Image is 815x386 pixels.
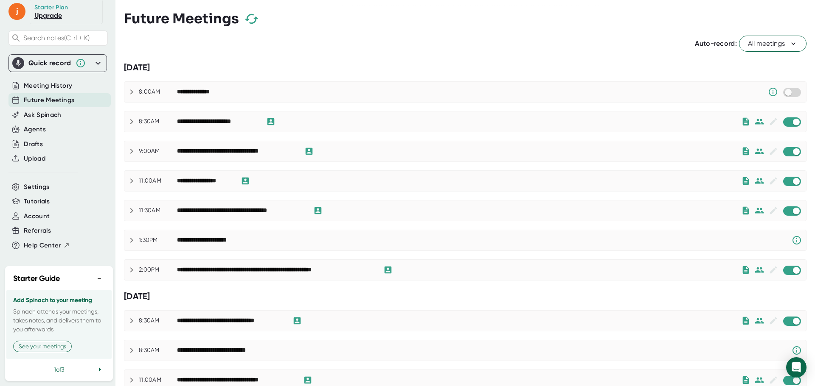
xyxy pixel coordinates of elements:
div: 11:30AM [139,207,177,214]
button: Referrals [24,226,51,236]
h3: Future Meetings [124,11,239,27]
button: Future Meetings [24,95,74,105]
div: 11:00AM [139,177,177,185]
div: 8:30AM [139,347,177,354]
h2: Starter Guide [13,273,60,284]
span: 1 of 3 [54,366,64,373]
span: All meetings [748,39,798,49]
button: Account [24,211,50,221]
button: Drafts [24,139,43,149]
div: Quick record [28,59,71,67]
div: 1:30PM [139,236,177,244]
h3: Add Spinach to your meeting [13,297,105,304]
button: Help Center [24,241,70,250]
svg: Spinach requires a video conference link. [792,235,802,245]
div: 11:00AM [139,376,177,384]
span: Help Center [24,241,61,250]
div: 2:00PM [139,266,177,274]
button: − [94,272,105,285]
div: 9:00AM [139,147,177,155]
button: Upload [24,154,45,164]
span: Auto-record: [695,39,737,47]
span: j [8,3,25,20]
span: Search notes (Ctrl + K) [23,34,90,42]
p: Spinach attends your meetings, takes notes, and delivers them to you afterwards [13,307,105,334]
div: 8:30AM [139,118,177,125]
a: Upgrade [34,11,62,19]
button: Meeting History [24,81,72,91]
div: 8:30AM [139,317,177,325]
div: [DATE] [124,62,807,73]
svg: Spinach requires a video conference link. [792,345,802,355]
div: Open Intercom Messenger [786,357,807,378]
button: Settings [24,182,50,192]
button: Tutorials [24,197,50,206]
div: [DATE] [124,291,807,302]
div: Quick record [12,55,103,72]
button: All meetings [739,36,807,52]
button: Ask Spinach [24,110,62,120]
button: Agents [24,125,46,134]
div: Starter Plan [34,4,68,11]
svg: Someone has manually disabled Spinach from this meeting. [768,87,778,97]
button: See your meetings [13,341,72,352]
div: 8:00AM [139,88,177,96]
